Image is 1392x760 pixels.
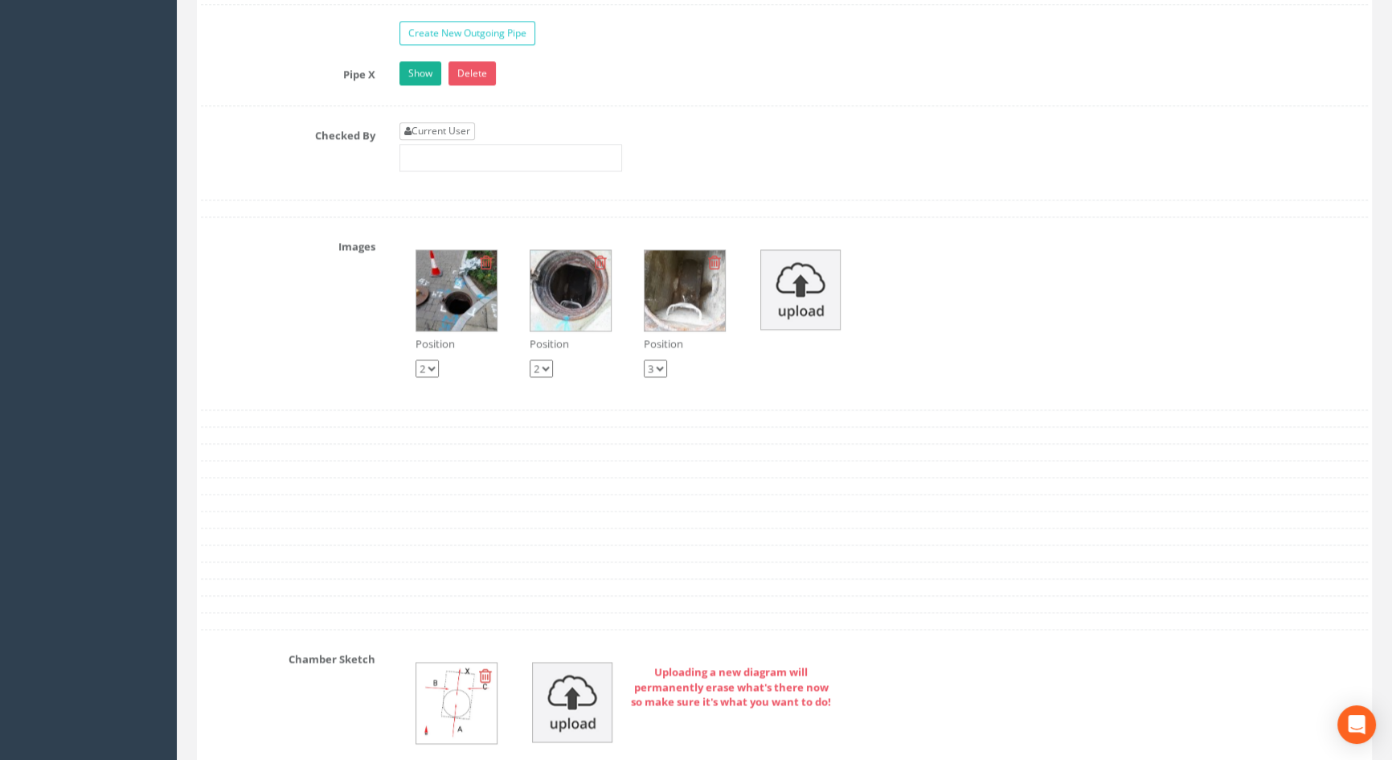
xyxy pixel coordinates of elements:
[399,122,475,140] a: Current User
[416,663,497,743] img: 14233cbb-aea2-de37-707e-77836dd5fbef_7209698a-9cd8-9e31-f8f3-636687fe0de2_renderedChamberSketch.jpg
[530,336,612,351] p: Position
[189,61,387,82] label: Pipe X
[532,662,612,742] img: upload_icon.png
[760,249,841,330] img: upload_icon.png
[1337,705,1376,744] div: Open Intercom Messenger
[189,646,387,667] label: Chamber Sketch
[399,21,535,45] a: Create New Outgoing Pipe
[530,250,611,331] img: 14233cbb-aea2-de37-707e-77836dd5fbef_a06486a5-9e5c-699f-c7bf-e99b458b1a9b_thumb.jpg
[416,250,497,331] img: 14233cbb-aea2-de37-707e-77836dd5fbef_5e9a5454-fb60-0611-f983-787732608bc3_thumb.jpg
[644,336,726,351] p: Position
[399,61,441,85] a: Show
[189,122,387,143] label: Checked By
[189,233,387,254] label: Images
[416,336,497,351] p: Position
[448,61,496,85] a: Delete
[631,664,831,709] strong: Uploading a new diagram will permanently erase what's there now so make sure it's what you want t...
[645,250,725,331] img: 14233cbb-aea2-de37-707e-77836dd5fbef_abfce85b-89fb-186d-1943-ff1664d3d26d_thumb.jpg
